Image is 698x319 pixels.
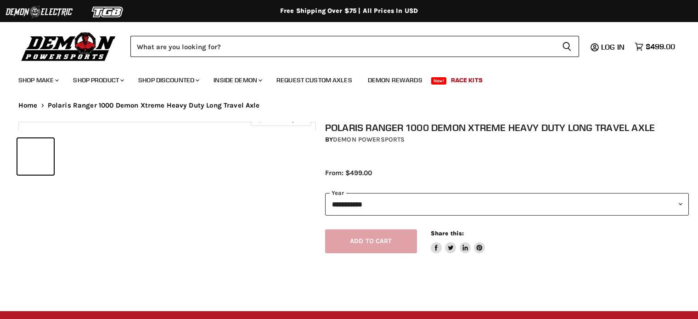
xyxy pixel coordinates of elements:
a: Home [18,102,38,109]
span: Share this: [431,230,464,237]
button: Polaris Ranger 1000 Demon Xtreme Heavy Duty Long Travel Axle thumbnail [17,138,54,175]
select: year [325,193,689,216]
span: From: $499.00 [325,169,372,177]
a: Request Custom Axles [270,71,359,90]
img: TGB Logo 2 [73,3,142,21]
a: $499.00 [630,40,680,53]
a: Shop Discounted [131,71,205,90]
a: Demon Rewards [361,71,429,90]
img: Demon Powersports [18,30,119,63]
a: Shop Make [11,71,64,90]
span: New! [431,77,447,85]
a: Inside Demon [207,71,268,90]
a: Race Kits [444,71,490,90]
a: Shop Product [66,71,129,90]
form: Product [130,36,579,57]
a: Log in [597,43,630,51]
aside: Share this: [431,229,485,254]
button: Search [555,36,579,57]
input: Search [130,36,555,57]
span: Polaris Ranger 1000 Demon Xtreme Heavy Duty Long Travel Axle [48,102,260,109]
a: Demon Powersports [333,136,405,143]
span: Click to expand [255,116,306,123]
span: $499.00 [646,42,675,51]
ul: Main menu [11,67,673,90]
div: by [325,135,689,145]
span: Log in [601,42,625,51]
h1: Polaris Ranger 1000 Demon Xtreme Heavy Duty Long Travel Axle [325,122,689,133]
img: Demon Electric Logo 2 [5,3,73,21]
